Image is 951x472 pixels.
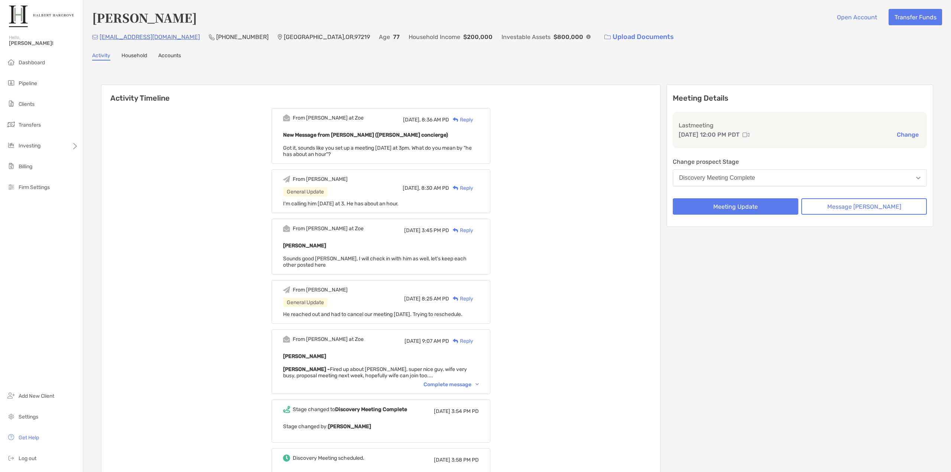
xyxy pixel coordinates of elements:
span: Sounds good [PERSON_NAME], I will check in with him as well, let's keep each other posted here [283,255,467,268]
img: Event icon [283,114,290,121]
span: [DATE], [403,117,421,123]
img: Event icon [283,336,290,343]
span: Dashboard [19,59,45,66]
img: billing icon [7,162,16,170]
p: [DATE] 12:00 PM PDT [679,130,740,139]
p: Stage changed by: [283,422,479,431]
p: Meeting Details [673,94,927,103]
p: Last meeting [679,121,921,130]
div: General Update [283,298,328,307]
p: [GEOGRAPHIC_DATA] , OR , 97219 [284,32,370,42]
img: communication type [743,132,749,138]
img: button icon [604,35,611,40]
img: Reply icon [453,228,458,233]
span: Pipeline [19,80,37,87]
img: Chevron icon [475,383,479,385]
img: Event icon [283,286,290,293]
button: Open Account [831,9,883,25]
img: Event icon [283,176,290,183]
b: New Message from [PERSON_NAME] ([PERSON_NAME] concierge) [283,132,448,138]
div: Complete message [423,381,479,388]
span: Log out [19,455,36,462]
img: Open dropdown arrow [916,177,921,179]
div: From [PERSON_NAME] [293,176,348,182]
img: Info Icon [586,35,591,39]
strong: [PERSON_NAME] - [283,366,330,372]
img: Event icon [283,225,290,232]
p: $200,000 [463,32,493,42]
p: $800,000 [554,32,583,42]
span: Transfers [19,122,41,128]
span: 9:07 AM PD [422,338,449,344]
img: investing icon [7,141,16,150]
p: Age [379,32,390,42]
span: [DATE], [403,185,420,191]
img: Zoe Logo [9,3,74,30]
span: Firm Settings [19,184,50,191]
div: Discovery Meeting scheduled. [293,455,364,461]
img: Reply icon [453,117,458,122]
span: [PERSON_NAME]! [9,40,78,46]
p: [PHONE_NUMBER] [216,32,269,42]
div: From [PERSON_NAME] at Zoe [293,115,364,121]
span: Investing [19,143,40,149]
span: 3:54 PM PD [451,408,479,414]
span: 3:58 PM PD [451,457,479,463]
div: From [PERSON_NAME] [293,287,348,293]
img: Email Icon [92,35,98,39]
div: Discovery Meeting Complete [679,175,755,181]
b: [PERSON_NAME] [283,353,326,359]
span: [DATE] [404,227,421,234]
div: Reply [449,116,473,124]
img: clients icon [7,99,16,108]
img: pipeline icon [7,78,16,87]
span: 8:36 AM PD [422,117,449,123]
span: Got it, sounds like you set up a meeting [DATE] at 3pm. What do you mean by "he has about an hour"? [283,145,472,157]
div: Reply [449,337,473,345]
span: [DATE] [404,296,421,302]
a: Accounts [158,52,181,61]
b: Discovery Meeting Complete [335,406,407,413]
span: [DATE] [405,338,421,344]
img: transfers icon [7,120,16,129]
div: From [PERSON_NAME] at Zoe [293,225,364,232]
img: add_new_client icon [7,391,16,400]
span: Settings [19,414,38,420]
span: Clients [19,101,35,107]
img: Reply icon [453,296,458,301]
img: Location Icon [277,34,282,40]
a: Activity [92,52,110,61]
img: logout icon [7,453,16,462]
img: Reply icon [453,339,458,344]
button: Transfer Funds [889,9,942,25]
div: Reply [449,295,473,303]
span: He reached out and had to cancel our meeting [DATE]. Trying to reschedule. [283,311,462,318]
b: [PERSON_NAME] [283,242,326,249]
span: 8:30 AM PD [421,185,449,191]
div: General Update [283,187,328,196]
span: Billing [19,163,32,170]
img: firm-settings icon [7,182,16,191]
button: Change [895,131,921,139]
span: Add New Client [19,393,54,399]
span: Get Help [19,434,39,441]
span: [DATE] [434,457,450,463]
button: Meeting Update [673,198,798,215]
div: From [PERSON_NAME] at Zoe [293,336,364,342]
div: Reply [449,227,473,234]
button: Discovery Meeting Complete [673,169,927,186]
span: [DATE] [434,408,450,414]
img: Event icon [283,406,290,413]
img: get-help icon [7,433,16,442]
span: 3:45 PM PD [422,227,449,234]
img: Event icon [283,455,290,462]
img: settings icon [7,412,16,421]
p: Household Income [409,32,460,42]
p: Investable Assets [502,32,551,42]
h6: Activity Timeline [101,85,660,102]
p: 77 [393,32,400,42]
img: dashboard icon [7,58,16,66]
p: Change prospect Stage [673,157,927,166]
p: [EMAIL_ADDRESS][DOMAIN_NAME] [100,32,200,42]
h4: [PERSON_NAME] [92,9,197,26]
